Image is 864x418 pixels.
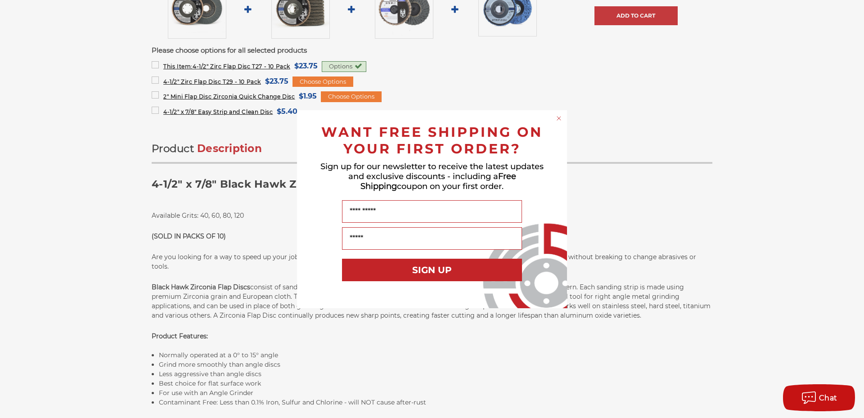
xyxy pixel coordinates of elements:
[819,394,837,402] span: Chat
[320,162,544,191] span: Sign up for our newsletter to receive the latest updates and exclusive discounts - including a co...
[554,114,563,123] button: Close dialog
[321,124,543,157] span: WANT FREE SHIPPING ON YOUR FIRST ORDER?
[360,171,516,191] span: Free Shipping
[783,384,855,411] button: Chat
[342,259,522,281] button: SIGN UP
